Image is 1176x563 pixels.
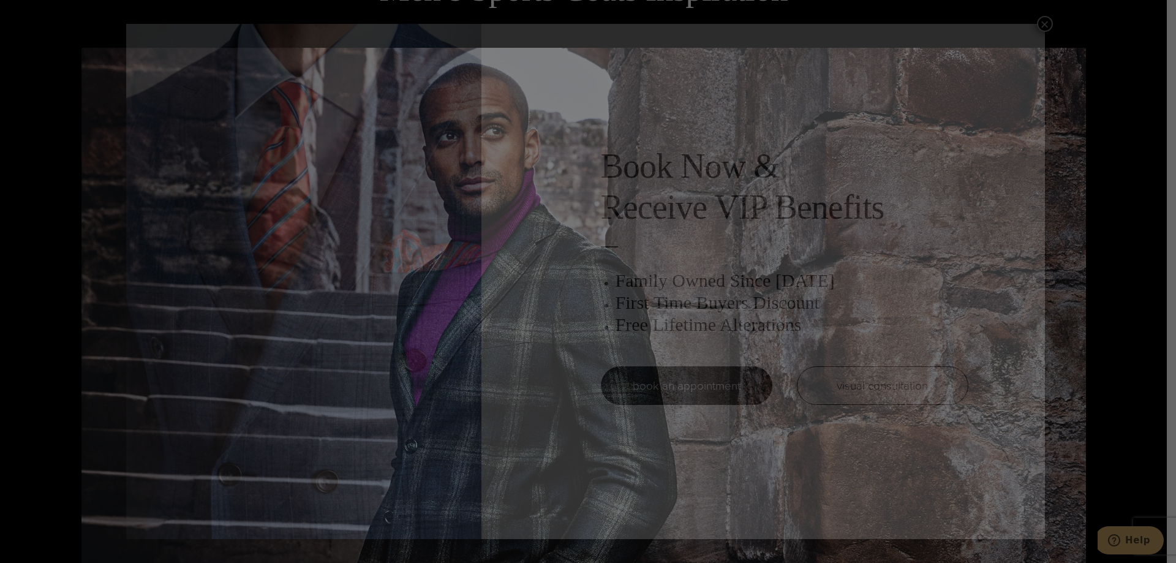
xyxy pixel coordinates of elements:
[601,366,772,405] a: book an appointment
[797,366,968,405] a: visual consultation
[616,270,968,292] h3: Family Owned Since [DATE]
[601,146,968,228] h2: Book Now & Receive VIP Benefits
[28,9,53,20] span: Help
[616,292,968,314] h3: First Time Buyers Discount
[616,314,968,336] h3: Free Lifetime Alterations
[1037,16,1053,32] button: Close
